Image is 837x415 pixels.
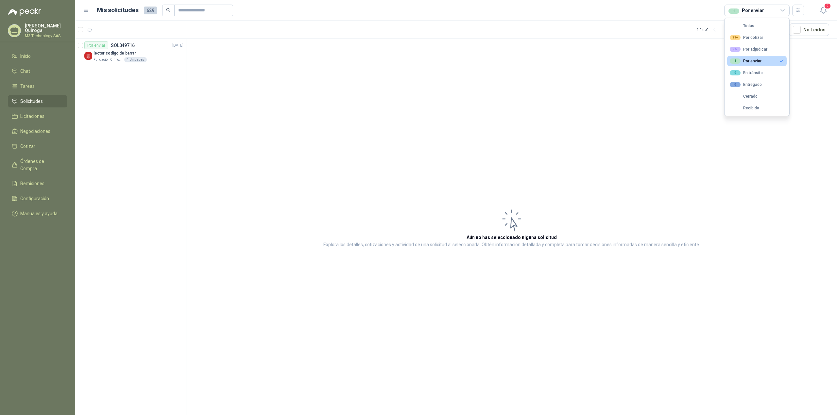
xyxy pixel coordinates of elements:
span: Configuración [20,195,49,202]
div: Por enviar [84,41,108,49]
span: Solicitudes [20,98,43,105]
button: 0En tránsito [727,68,787,78]
div: Cerrado [730,94,758,99]
button: 99+Por cotizar [727,32,787,43]
div: Por enviar [730,58,761,64]
span: Manuales y ayuda [20,210,58,217]
button: 65Por adjudicar [727,44,787,55]
a: Manuales y ayuda [8,207,67,220]
span: Inicio [20,53,31,60]
div: Por enviar [728,7,764,14]
a: Cotizar [8,140,67,152]
span: 2 [824,3,831,9]
span: Cotizar [20,143,35,150]
div: 65 [730,47,741,52]
p: [DATE] [172,42,183,49]
button: Todas [727,21,787,31]
p: lector codigo de barrar [94,50,136,56]
a: Licitaciones [8,110,67,122]
p: Fundación Clínica Shaio [94,57,123,62]
a: Configuración [8,192,67,205]
div: Por cotizar [730,35,763,40]
div: Entregado [730,82,762,87]
a: Chat [8,65,67,77]
div: 1 [730,58,741,64]
span: Tareas [20,83,35,90]
span: search [166,8,171,12]
button: Recibido [727,103,787,113]
p: M3 Technology SAS [25,34,67,38]
img: Company Logo [84,52,92,60]
div: 0 [730,82,741,87]
div: Recibido [730,106,759,110]
h3: Aún no has seleccionado niguna solicitud [467,234,557,241]
a: Por enviarSOL049716[DATE] Company Logolector codigo de barrarFundación Clínica Shaio1 Unidades [75,39,186,65]
button: 2 [817,5,829,16]
img: Logo peakr [8,8,41,16]
span: 629 [144,7,157,14]
p: [PERSON_NAME] Quiroga [25,24,67,33]
a: Tareas [8,80,67,92]
button: 1Por enviar [727,56,787,66]
p: Explora los detalles, cotizaciones y actividad de una solicitud al seleccionarla. Obtén informaci... [323,241,700,249]
div: 0 [730,70,741,75]
span: Órdenes de Compra [20,158,61,172]
div: 1 Unidades [124,57,147,62]
span: Negociaciones [20,128,50,135]
div: 1 [728,8,739,14]
div: 1 - 1 de 1 [697,24,730,35]
div: Todas [730,24,754,28]
span: Licitaciones [20,113,44,120]
a: Inicio [8,50,67,62]
button: No Leídos [789,24,829,36]
div: 99+ [730,35,741,40]
a: Remisiones [8,177,67,190]
a: Solicitudes [8,95,67,107]
h1: Mis solicitudes [97,6,139,15]
button: Cerrado [727,91,787,102]
p: SOL049716 [111,43,135,48]
a: Negociaciones [8,125,67,137]
div: Por adjudicar [730,47,767,52]
a: Órdenes de Compra [8,155,67,175]
span: Remisiones [20,180,44,187]
button: 0Entregado [727,79,787,90]
span: Chat [20,68,30,75]
div: En tránsito [730,70,763,75]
